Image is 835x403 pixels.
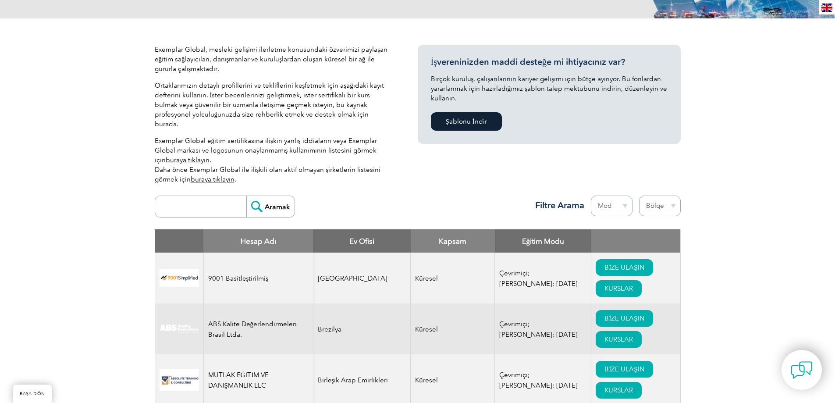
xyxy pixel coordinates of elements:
font: Şablonu İndir [446,118,487,125]
a: BİZE ULAŞIN [596,310,653,327]
font: Çevrimiçi; [PERSON_NAME]; [DATE] [499,320,578,339]
a: BİZE ULAŞIN [596,259,653,276]
font: BİZE ULAŞIN [604,314,644,322]
a: buraya tıklayın [191,175,235,183]
font: Exemplar Global eğitim sertifikasına ilişkin yanlış iddiaların veya Exemplar Global markası ve lo... [155,137,377,164]
font: Birleşik Arap Emirlikleri [318,376,388,384]
font: Çevrimiçi; [PERSON_NAME]; [DATE] [499,269,578,288]
img: contact-chat.png [791,359,813,381]
font: MUTLAK EĞİTİM VE DANIŞMANLIK LLC [208,371,269,389]
a: BAŞA DÖN [13,385,52,403]
font: ABS Kalite Değerlendirmeleri Brasil Ltda. [208,320,297,339]
a: buraya tıklayın [166,156,210,164]
img: c92924ac-d9bc-ea11-a814-000d3a79823d-logo.jpg [160,324,199,334]
img: 37c9c059-616f-eb11-a812-002248153038-logo.png [160,269,199,287]
th: : Sütunları artan düzende sıralamak için etkinleştirin [591,229,680,253]
font: Ev Ofisi [349,237,374,246]
font: Küresel [415,275,438,282]
font: KURSLAR [604,386,633,394]
th: Hesap Adı: Sütunları azalan şekilde sıralamak için etkinleştirin [203,229,313,253]
font: Filtre Arama [535,200,584,210]
font: Çevrimiçi; [PERSON_NAME]; [DATE] [499,371,578,389]
font: Ortaklarımızın detaylı profillerini ve tekliflerini keşfetmek için aşağıdaki kayıt defterini kull... [155,82,384,128]
font: Küresel [415,376,438,384]
font: BAŞA DÖN [20,391,45,396]
font: Hesap Adı [241,237,276,246]
a: KURSLAR [596,331,642,348]
font: Küresel [415,325,438,333]
a: BİZE ULAŞIN [596,361,653,378]
font: İşvereninizden maddi desteğe mi ihtiyacınız var? [431,57,625,67]
th: Ev Ofisi: Sütunları artan sırada sıralamak için etkinleştirin [313,229,411,253]
font: . [235,175,236,183]
font: KURSLAR [604,335,633,343]
th: Eğitim Modu: Sütunları artan düzende sıralamak için etkinleştirin [495,229,591,253]
font: Brezilya [318,325,341,333]
font: Daha önce Exemplar Global ile ilişkili olan aktif olmayan şirketlerin listesini görmek için [155,166,381,183]
a: Şablonu İndir [431,112,502,131]
font: Birçok kuruluş, çalışanlarının kariyer gelişimi için bütçe ayırıyor. Bu fonlardan yararlanmak içi... [431,75,667,102]
a: KURSLAR [596,382,642,399]
font: . [210,156,211,164]
font: Kapsam [439,237,466,246]
a: KURSLAR [596,280,642,297]
font: KURSLAR [604,285,633,292]
font: [GEOGRAPHIC_DATA] [318,275,387,282]
th: Kapsam: Sütunları artan düzende sıralamak için etkinleştirin [411,229,495,253]
font: BİZE ULAŞIN [604,365,644,373]
img: en [821,4,832,12]
input: Aramak [246,196,295,217]
font: Eğitim Modu [522,237,565,246]
font: BİZE ULAŞIN [604,264,644,271]
font: 9001 Basitleştirilmiş [208,275,269,282]
font: Exemplar Global, mesleki gelişimi ilerletme konusundaki özverimizi paylaşan eğitim sağlayıcıları,... [155,46,388,73]
img: 16e092f6-eadd-ed11-a7c6-00224814fd52-logo.png [160,369,199,390]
